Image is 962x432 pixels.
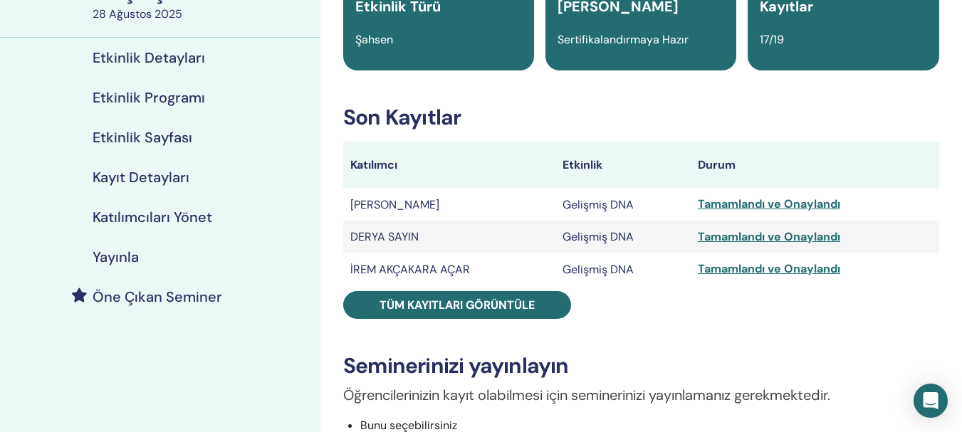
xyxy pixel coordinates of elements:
[350,262,470,277] font: İREM AKÇAKARA AÇAR
[93,288,222,306] font: Öne Çıkan Seminer
[698,229,840,244] font: Tamamlandı ve Onaylandı
[93,128,192,147] font: Etkinlik Sayfası
[93,88,205,107] font: Etkinlik Programı
[563,197,634,212] font: Gelişmiş DNA
[698,261,840,276] font: Tamamlandı ve Onaylandı
[343,352,569,379] font: Seminerinizi yayınlayın
[343,103,461,131] font: Son Kayıtlar
[698,157,736,172] font: Durum
[380,297,535,312] font: Tüm kayıtları görüntüle
[914,384,948,418] div: Intercom Messenger'ı açın
[93,168,189,186] font: Kayıt Detayları
[350,229,419,244] font: DERYA SAYIN
[93,48,205,67] font: Etkinlik Detayları
[558,32,689,47] font: Sertifikalandırmaya Hazır
[350,197,439,212] font: [PERSON_NAME]
[355,32,393,47] font: Şahsen
[343,386,830,404] font: Öğrencilerinizin kayıt olabilmesi için seminerinizi yayınlamanız gerekmektedir.
[93,208,212,226] font: Katılımcıları Yönet
[563,229,634,244] font: Gelişmiş DNA
[760,32,784,47] font: 17/19
[93,6,182,21] font: 28 Ağustos 2025
[350,157,397,172] font: Katılımcı
[563,262,634,277] font: Gelişmiş DNA
[343,291,571,319] a: Tüm kayıtları görüntüle
[698,196,840,211] font: Tamamlandı ve Onaylandı
[563,157,602,172] font: Etkinlik
[93,248,139,266] font: Yayınla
